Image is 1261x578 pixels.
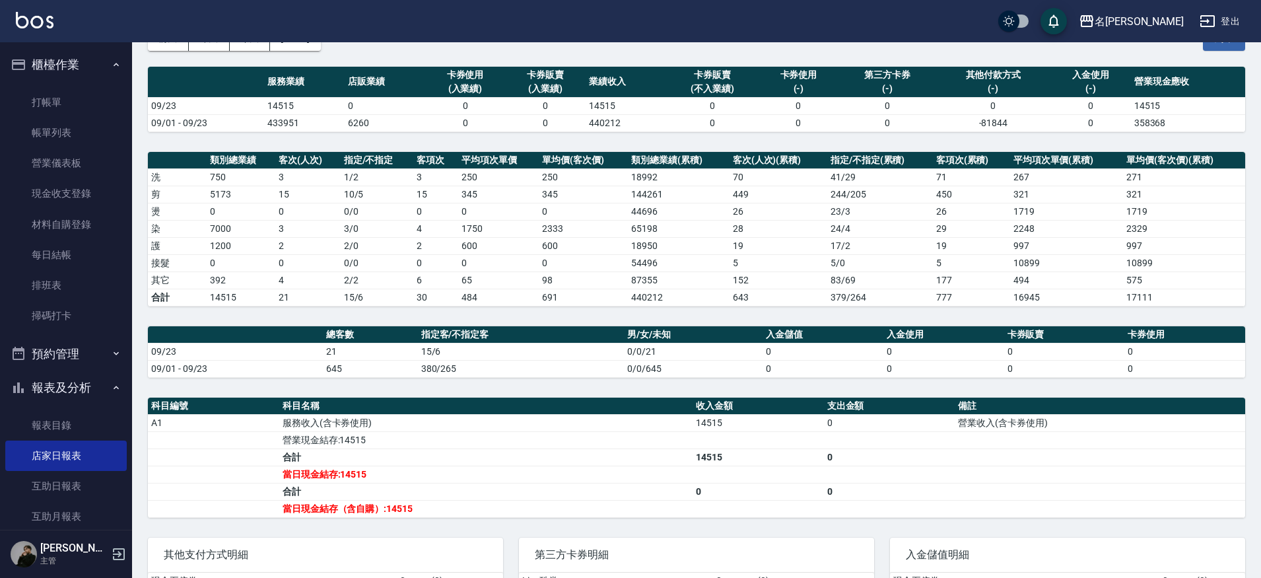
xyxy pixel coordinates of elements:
[5,337,127,371] button: 預約管理
[666,114,759,131] td: 0
[763,326,883,343] th: 入金儲值
[759,97,839,114] td: 0
[341,152,414,169] th: 指定/不指定
[148,254,207,271] td: 接髮
[275,220,341,237] td: 3
[939,68,1047,82] div: 其他付款方式
[341,186,414,203] td: 10 / 5
[933,203,1010,220] td: 26
[730,289,827,306] td: 643
[539,186,628,203] td: 345
[458,289,539,306] td: 484
[5,270,127,301] a: 排班表
[827,271,933,289] td: 83 / 69
[1010,220,1124,237] td: 2248
[730,254,827,271] td: 5
[628,271,729,289] td: 87355
[1010,254,1124,271] td: 10899
[693,414,824,431] td: 14515
[933,254,1010,271] td: 5
[508,68,582,82] div: 卡券販賣
[1054,68,1128,82] div: 入金使用
[148,326,1245,378] table: a dense table
[279,483,693,500] td: 合計
[955,414,1245,431] td: 營業收入(含卡券使用)
[5,441,127,471] a: 店家日報表
[1124,343,1245,360] td: 0
[824,483,955,500] td: 0
[1010,168,1124,186] td: 267
[207,220,275,237] td: 7000
[539,152,628,169] th: 單均價(客次價)
[279,431,693,449] td: 營業現金結存:14515
[413,220,458,237] td: 4
[936,97,1050,114] td: 0
[275,186,341,203] td: 15
[827,168,933,186] td: 41 / 29
[413,168,458,186] td: 3
[1123,203,1245,220] td: 1719
[759,114,839,131] td: 0
[906,548,1229,561] span: 入金儲值明細
[883,343,1004,360] td: 0
[148,152,1245,307] table: a dense table
[1124,326,1245,343] th: 卡券使用
[207,168,275,186] td: 750
[5,501,127,532] a: 互助月報表
[535,548,858,561] span: 第三方卡券明細
[345,114,425,131] td: 6260
[505,114,586,131] td: 0
[341,237,414,254] td: 2 / 0
[279,500,693,517] td: 當日現金結存（含自購）:14515
[1050,114,1131,131] td: 0
[458,254,539,271] td: 0
[936,114,1050,131] td: -81844
[827,186,933,203] td: 244 / 205
[539,289,628,306] td: 691
[628,220,729,237] td: 65198
[883,326,1004,343] th: 入金使用
[413,254,458,271] td: 0
[275,254,341,271] td: 0
[5,471,127,501] a: 互助日報表
[1123,289,1245,306] td: 17111
[458,237,539,254] td: 600
[730,152,827,169] th: 客次(人次)(累積)
[16,12,53,28] img: Logo
[275,289,341,306] td: 21
[539,237,628,254] td: 600
[264,97,345,114] td: 14515
[458,220,539,237] td: 1750
[827,254,933,271] td: 5 / 0
[824,414,955,431] td: 0
[586,114,666,131] td: 440212
[275,203,341,220] td: 0
[323,343,418,360] td: 21
[628,168,729,186] td: 18992
[933,186,1010,203] td: 450
[933,237,1010,254] td: 19
[413,186,458,203] td: 15
[1123,152,1245,169] th: 單均價(客次價)(累積)
[586,97,666,114] td: 14515
[148,67,1245,132] table: a dense table
[763,360,883,377] td: 0
[425,114,506,131] td: 0
[539,203,628,220] td: 0
[5,301,127,331] a: 掃碼打卡
[275,271,341,289] td: 4
[148,398,1245,518] table: a dense table
[586,67,666,98] th: 業績收入
[264,114,345,131] td: 433951
[5,209,127,240] a: 材料自購登錄
[539,168,628,186] td: 250
[669,68,755,82] div: 卡券販賣
[730,203,827,220] td: 26
[148,271,207,289] td: 其它
[827,203,933,220] td: 23 / 3
[341,289,414,306] td: 15/6
[1010,237,1124,254] td: 997
[207,237,275,254] td: 1200
[624,360,763,377] td: 0/0/645
[1123,220,1245,237] td: 2329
